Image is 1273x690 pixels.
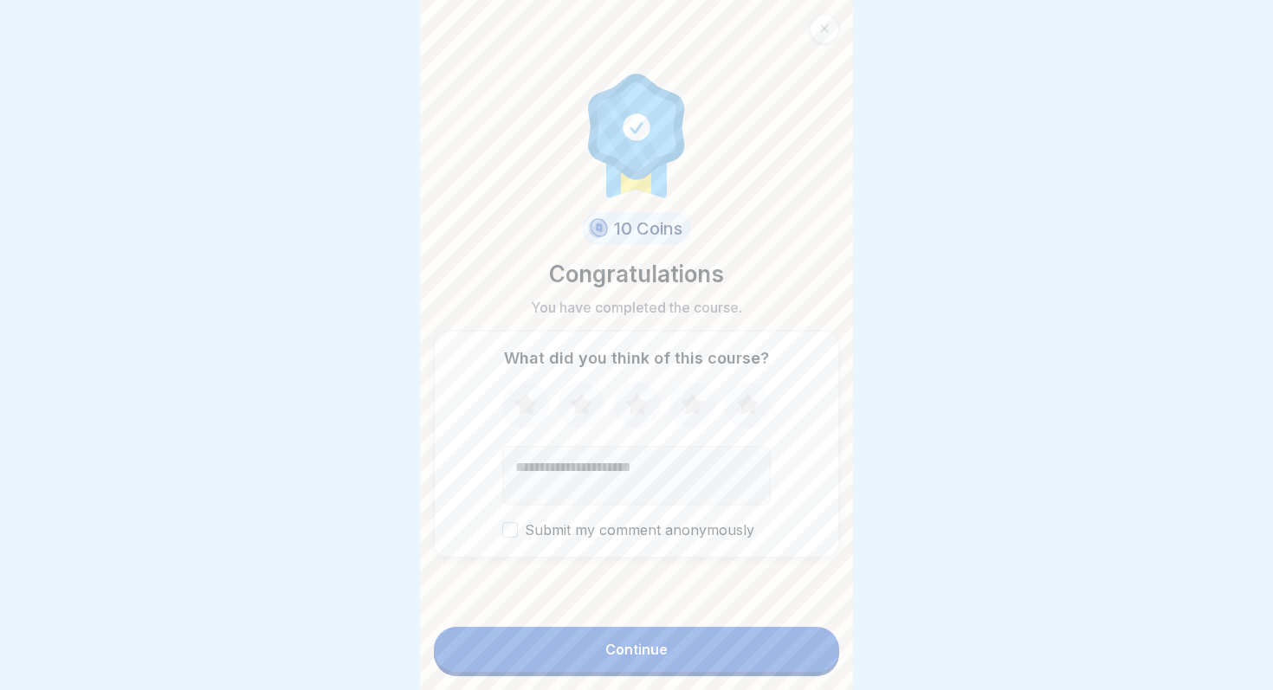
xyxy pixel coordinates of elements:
[502,446,771,505] textarea: Add comment (optional)
[434,627,839,672] button: Continue
[605,642,668,657] div: Continue
[585,216,611,242] img: coin.svg
[583,213,690,244] div: 10 Coins
[578,69,695,199] img: completion.svg
[502,522,518,538] button: Submit my comment anonymously
[504,349,769,368] p: What did you think of this course?
[531,298,742,317] p: You have completed the course.
[549,258,724,291] p: Congratulations
[502,522,771,538] label: Submit my comment anonymously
